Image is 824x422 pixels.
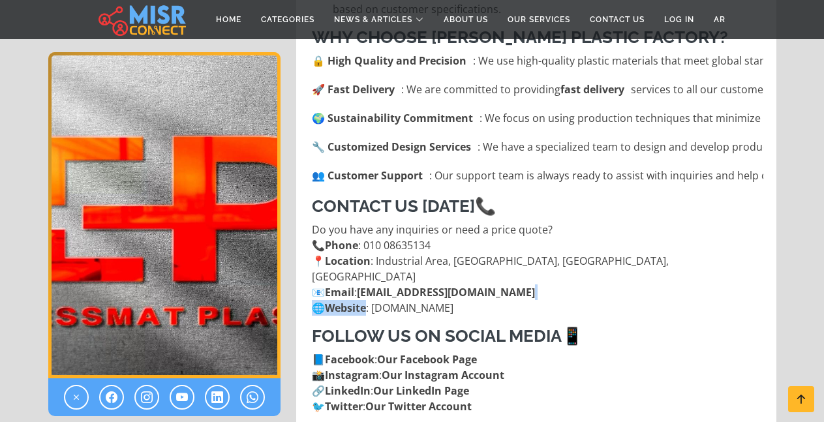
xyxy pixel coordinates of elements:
a: [EMAIL_ADDRESS][DOMAIN_NAME] [357,285,535,299]
strong: 🔒 High Quality and Precision [312,53,466,68]
img: Esmat Plastic Factory [48,52,281,378]
a: Home [206,7,251,32]
a: Contact Us [580,7,654,32]
strong: Why Choose [PERSON_NAME] Plastic Factory? [312,27,728,47]
p: 📘 : 📸 : 🔗 : 🐦 : [312,352,763,414]
a: Our Instagram Account [382,368,504,382]
strong: Twitter [325,399,363,414]
strong: 🔧 Customized Design Services [312,140,471,154]
strong: 🌍 Sustainability Commitment [312,111,473,125]
img: main.misr_connect [99,3,186,36]
strong: 👥 Customer Support [312,168,423,183]
a: Log in [654,7,704,32]
h3: 📞 [312,196,763,217]
strong: LinkedIn [325,384,371,398]
a: About Us [434,7,498,32]
p: : We are committed to providing services to all our customers on time. [312,82,816,97]
strong: Contact Us [DATE] [312,196,475,216]
h3: 📱 [312,326,763,346]
strong: Instagram [325,368,379,382]
a: News & Articles [324,7,434,32]
a: Categories [251,7,324,32]
strong: fast delivery [560,82,624,97]
strong: Follow Us on Social Media [312,326,562,346]
a: AR [704,7,735,32]
a: Our Facebook Page [377,352,477,367]
a: Our LinkedIn Page [373,384,469,398]
a: Our Twitter Account [365,399,472,414]
p: Do you have any inquiries or need a price quote? 📞 : 010 08635134 📍 : Industrial Area, [GEOGRAPHI... [312,222,763,316]
strong: Website [325,301,366,315]
strong: Phone [325,238,358,252]
strong: Facebook [325,352,374,367]
strong: Email [325,285,354,299]
strong: 🚀 Fast Delivery [312,82,395,97]
a: Our Services [498,7,580,32]
div: 1 / 1 [48,52,281,378]
strong: Location [325,254,371,268]
span: News & Articles [334,14,412,25]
